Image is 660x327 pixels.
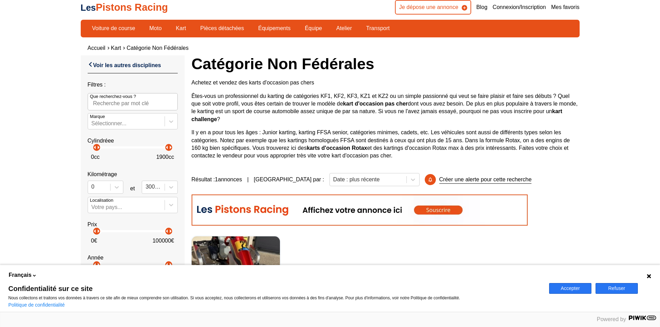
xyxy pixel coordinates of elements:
span: Les [81,3,96,12]
span: | [247,176,248,183]
input: MarqueSélectionner... [91,120,93,127]
p: Que recherchez-vous ? [90,93,136,100]
button: Refuser [596,283,638,294]
input: Votre pays... [91,204,93,210]
p: arrow_left [91,143,99,152]
p: arrow_right [166,227,175,235]
p: 0 € [91,237,97,245]
p: arrow_right [94,143,103,152]
strong: karts d'occasion Rotax [307,145,367,151]
p: Année [88,254,178,262]
a: Équipements [254,22,295,34]
span: Powered by [597,316,626,322]
img: Karting dd2 2023 OTK Gillard [192,236,280,288]
p: Cylindréee [88,137,178,145]
input: Que recherchez-vous ? [88,93,178,110]
p: 100000 € [152,237,174,245]
p: Nous collectons et traitons vos données à travers ce site afin de mieux comprendre son utilisatio... [8,296,541,300]
a: Politique de confidentialité [8,302,65,308]
p: arrow_left [163,143,171,152]
p: arrow_left [163,261,171,269]
a: Blog [476,3,487,11]
a: Atelier [332,22,356,34]
a: Connexion/Inscription [493,3,546,11]
p: et [130,185,135,192]
p: Marque [90,113,105,120]
a: Transport [362,22,394,34]
span: Confidentialité sur ce site [8,285,541,292]
strong: kart d'occasion pas cher [343,101,408,107]
a: Équipe [300,22,327,34]
p: Kilométrage [88,171,178,178]
p: 1900 cc [156,153,174,161]
p: arrow_right [166,143,175,152]
p: Filtres : [88,81,178,89]
a: LesPistons Racing [81,2,168,13]
span: Français [9,271,32,279]
p: arrow_left [91,261,99,269]
p: [GEOGRAPHIC_DATA] par : [254,176,324,183]
button: Accepter [549,283,591,294]
a: Karting dd2 2023 OTK Gillard89 [192,236,280,288]
p: Créer une alerte pour cette recherche [439,176,532,184]
p: arrow_left [163,227,171,235]
a: Catégorie non fédérales [126,45,188,51]
p: arrow_right [166,261,175,269]
p: Prix [88,221,178,228]
a: Kart [171,22,191,34]
a: Moto [145,22,166,34]
p: Localisation [90,197,114,203]
input: 0 [91,184,93,190]
p: Il y en a pour tous les âges : Junior karting, karting FFSA senior, catégories minimes, cadets, e... [192,129,580,160]
p: Êtes-vous un professionnel du karting de catégories KF1, KF2, KF3, KZ1 et KZ2 ou un simple passio... [192,92,580,124]
a: Mes favoris [551,3,580,11]
p: arrow_right [94,227,103,235]
p: 0 cc [91,153,100,161]
a: Voiture de course [88,22,140,34]
input: 300000 [146,184,147,190]
h1: Catégorie non fédérales [192,55,580,72]
a: Kart [111,45,121,51]
strong: kart challenge [192,108,562,122]
p: Achetez et vendez des karts d'occasion pas chers [192,79,580,87]
span: Résultat : 1 annonces [192,176,242,183]
p: arrow_left [91,227,99,235]
a: Pièces détachées [196,22,248,34]
a: Accueil [88,45,106,51]
a: Voir les autres disciplines [88,61,161,69]
p: arrow_right [94,261,103,269]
